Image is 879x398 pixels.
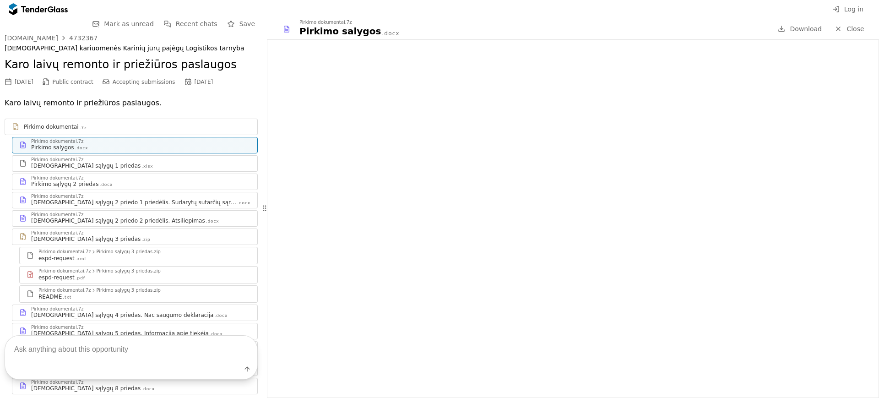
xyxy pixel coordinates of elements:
div: Pirkimo dokumentai.7z [38,250,91,254]
div: espd-request [38,255,75,262]
span: Download [790,25,822,33]
div: .docx [382,30,399,38]
div: .docx [237,200,250,206]
div: [DATE] [15,79,33,85]
div: .docx [214,313,228,319]
div: .docx [99,182,113,188]
div: Pirkimo dokumentai.7z [31,194,83,199]
a: Pirkimo dokumentai.7z[DEMOGRAPHIC_DATA] sąlygų 2 priedo 1 priedėlis. Sudarytų sutarčių sąrašas.docx [12,192,258,208]
div: [DEMOGRAPHIC_DATA] sąlygų 2 priedo 2 priedėlis. Atsiliepimas [31,217,205,224]
h2: Karo laivų remonto ir priežiūros paslaugos [5,57,258,73]
div: .docx [75,145,88,151]
div: [DEMOGRAPHIC_DATA] kariuomenės Karinių jūrų pajėgų Logistikos tarnyba [5,44,258,52]
div: [DEMOGRAPHIC_DATA] sąlygų 2 priedo 1 priedėlis. Sudarytų sutarčių sąrašas [31,199,236,206]
div: Pirkimo sąlygų 2 priedas [31,180,98,188]
a: Pirkimo dokumentai.7zPirkimo sąlygų 3 priedas.zipREADME.txt [19,285,258,303]
div: Pirkimo sąlygų 3 priedas.zip [96,250,160,254]
div: Pirkimo salygos [299,25,381,38]
div: Pirkimo dokumentai.7z [31,213,83,217]
a: Pirkimo dokumentai.7z[DEMOGRAPHIC_DATA] sąlygų 3 priedas.zip [12,229,258,245]
a: Pirkimo dokumentai.7zPirkimo salygos.docx [12,137,258,153]
div: 4732367 [69,35,98,41]
a: Pirkimo dokumentai.7z[DEMOGRAPHIC_DATA] sąlygų 2 priedo 2 priedėlis. Atsiliepimas.docx [12,210,258,227]
div: Pirkimo dokumentai.7z [31,307,83,311]
div: Pirkimo dokumentai [24,123,79,131]
p: Karo laivų remonto ir priežiūros paslaugos. [5,97,258,109]
div: .pdf [76,275,85,281]
div: Pirkimo sąlygų 3 priedas.zip [96,288,160,293]
span: Save [239,20,255,27]
button: Log in [830,4,866,15]
span: Public contract [53,79,93,85]
div: Pirkimo dokumentai.7z [38,288,91,293]
a: Pirkimo dokumentai.7zPirkimo sąlygų 3 priedas.zipespd-request.pdf [19,266,258,284]
div: Pirkimo dokumentai.7z [299,20,352,25]
div: [DOMAIN_NAME] [5,35,58,41]
div: [DEMOGRAPHIC_DATA] sąlygų 4 priedas. Nac saugumo deklaracija [31,311,213,319]
button: Recent chats [161,18,220,30]
div: .docx [206,218,219,224]
div: Pirkimo dokumentai.7z [31,231,83,235]
span: Mark as unread [104,20,154,27]
a: Pirkimo dokumentai.7z [5,119,258,135]
div: Pirkimo sąlygų 3 priedas.zip [96,269,160,273]
button: Save [225,18,258,30]
a: Close [829,23,870,35]
div: Pirkimo dokumentai.7z [31,176,83,180]
a: Download [775,23,825,35]
button: Mark as unread [89,18,157,30]
a: Pirkimo dokumentai.7zPirkimo sąlygų 2 priedas.docx [12,174,258,190]
div: .txt [63,294,71,300]
a: Pirkimo dokumentai.7z[DEMOGRAPHIC_DATA] sąlygų 4 priedas. Nac saugumo deklaracija.docx [12,305,258,321]
span: Log in [844,5,863,13]
div: Pirkimo dokumentai.7z [31,158,83,162]
div: .7z [80,125,87,131]
a: Pirkimo dokumentai.7z[DEMOGRAPHIC_DATA] sąlygų 1 priedas.xlsx [12,155,258,172]
span: Accepting submissions [113,79,175,85]
div: Pirkimo dokumentai.7z [38,269,91,273]
div: .zip [141,237,150,243]
div: .xlsx [141,164,153,169]
div: Pirkimo dokumentai.7z [31,139,83,144]
div: .xml [76,256,86,262]
span: Recent chats [176,20,217,27]
a: [DOMAIN_NAME]4732367 [5,34,98,42]
span: Close [846,25,864,33]
div: Pirkimo salygos [31,144,74,151]
div: [DATE] [195,79,213,85]
div: README [38,293,62,300]
div: [DEMOGRAPHIC_DATA] sąlygų 3 priedas [31,235,141,243]
div: espd-request [38,274,75,281]
div: [DEMOGRAPHIC_DATA] sąlygų 1 priedas [31,162,141,169]
a: Pirkimo dokumentai.7zPirkimo sąlygų 3 priedas.zipespd-request.xml [19,247,258,264]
